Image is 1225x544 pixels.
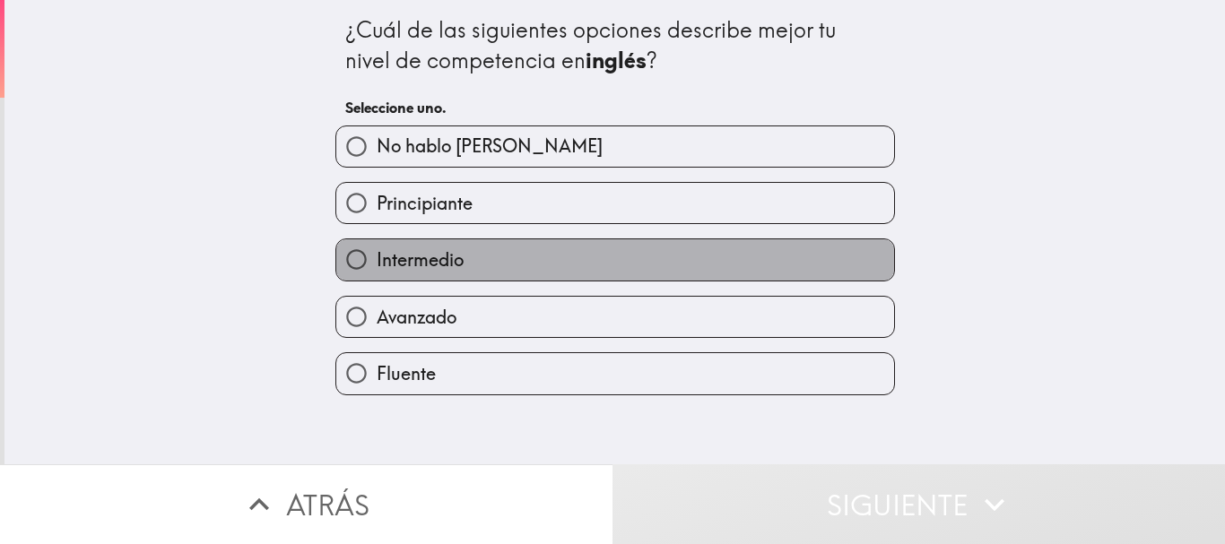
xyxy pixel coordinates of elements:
b: inglés [586,47,647,73]
button: Siguiente [612,464,1225,544]
button: Avanzado [336,297,894,337]
button: Fluente [336,353,894,393]
button: No hablo [PERSON_NAME] [336,126,894,167]
span: Intermedio [377,247,464,272]
span: Principiante [377,191,473,216]
button: Principiante [336,183,894,223]
div: ¿Cuál de las siguientes opciones describe mejor tu nivel de competencia en ? [345,15,885,75]
button: Intermedio [336,239,894,280]
span: Avanzado [377,305,456,330]
h6: Seleccione uno. [345,98,885,117]
span: No hablo [PERSON_NAME] [377,134,603,159]
span: Fluente [377,361,436,386]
